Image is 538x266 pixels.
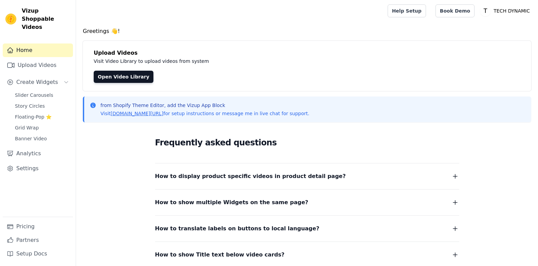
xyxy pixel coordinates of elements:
a: Grid Wrap [11,123,73,132]
a: Floating-Pop ⭐ [11,112,73,122]
button: How to display product specific videos in product detail page? [155,172,459,181]
span: How to display product specific videos in product detail page? [155,172,346,181]
a: Open Video Library [94,71,153,83]
span: How to show Title text below video cards? [155,250,285,260]
p: from Shopify Theme Editor, add the Vizup App Block [100,102,309,109]
button: How to show multiple Widgets on the same page? [155,198,459,207]
span: Vizup Shoppable Videos [22,7,70,31]
h4: Greetings 👋! [83,27,531,35]
p: Visit Video Library to upload videos from system [94,57,398,65]
span: Story Circles [15,103,45,109]
a: Help Setup [388,4,426,17]
a: Pricing [3,220,73,233]
p: TECH DYNAMIC [491,5,533,17]
img: Vizup [5,14,16,24]
a: Home [3,43,73,57]
button: How to translate labels on buttons to local language? [155,224,459,233]
a: Book Demo [435,4,475,17]
span: Banner Video [15,135,47,142]
button: T TECH DYNAMIC [480,5,533,17]
span: How to translate labels on buttons to local language? [155,224,319,233]
span: Floating-Pop ⭐ [15,113,52,120]
button: How to show Title text below video cards? [155,250,459,260]
a: Banner Video [11,134,73,143]
button: Create Widgets [3,75,73,89]
a: Settings [3,162,73,175]
span: Grid Wrap [15,124,39,131]
h2: Frequently asked questions [155,136,459,149]
a: Analytics [3,147,73,160]
a: Slider Carousels [11,90,73,100]
h4: Upload Videos [94,49,520,57]
span: Slider Carousels [15,92,53,99]
a: Partners [3,233,73,247]
p: Visit for setup instructions or message me in live chat for support. [100,110,309,117]
span: How to show multiple Widgets on the same page? [155,198,309,207]
a: Upload Videos [3,58,73,72]
span: Create Widgets [16,78,58,86]
a: Setup Docs [3,247,73,261]
a: Story Circles [11,101,73,111]
text: T [483,7,487,14]
a: [DOMAIN_NAME][URL] [111,111,164,116]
